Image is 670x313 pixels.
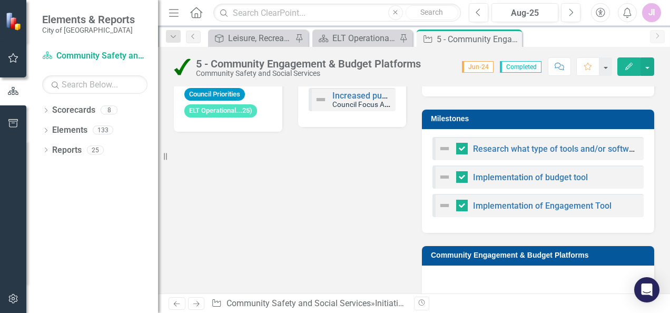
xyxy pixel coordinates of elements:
[228,32,292,45] div: Leisure, Recreation and Culture
[184,104,257,118] span: ELT Operational...25)
[332,32,397,45] div: ELT Operational Plan
[226,298,371,308] a: Community Safety and Social Services
[5,12,24,30] img: ClearPoint Strategy
[314,93,327,106] img: Not Defined
[196,58,421,70] div: 5 - Community Engagement & Budget Platforms
[315,32,397,45] a: ELT Operational Plan
[500,61,541,73] span: Completed
[634,277,659,302] div: Open Intercom Messenger
[42,13,135,26] span: Elements & Reports
[332,99,398,109] small: Council Focus Areas
[642,3,661,22] button: JI
[437,33,519,46] div: 5 - Community Engagement & Budget Platforms
[184,88,245,101] span: Council Priorities
[495,7,555,19] div: Aug-25
[420,8,443,16] span: Search
[375,298,411,308] a: Initiatives
[431,115,649,123] h3: Milestones
[473,172,588,182] a: Implementation of budget tool
[42,26,135,34] small: City of [GEOGRAPHIC_DATA]
[491,3,558,22] button: Aug-25
[52,124,87,136] a: Elements
[211,32,292,45] a: Leisure, Recreation and Culture
[462,61,494,73] span: Jun-24
[213,4,461,22] input: Search ClearPoint...
[332,91,556,101] a: Increased public participation in engagement opportunities
[87,145,104,154] div: 25
[174,58,191,75] img: Completed
[101,106,117,115] div: 8
[438,199,451,212] img: Not Defined
[438,142,451,155] img: Not Defined
[438,171,451,183] img: Not Defined
[93,126,113,135] div: 133
[42,50,147,62] a: Community Safety and Social Services
[406,5,458,20] button: Search
[431,251,649,259] h3: Community Engagement & Budget Platforms
[42,75,147,94] input: Search Below...
[52,104,95,116] a: Scorecards
[196,70,421,77] div: Community Safety and Social Services
[211,298,406,310] div: » »
[473,201,612,211] a: Implementation of Engagement Tool
[52,144,82,156] a: Reports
